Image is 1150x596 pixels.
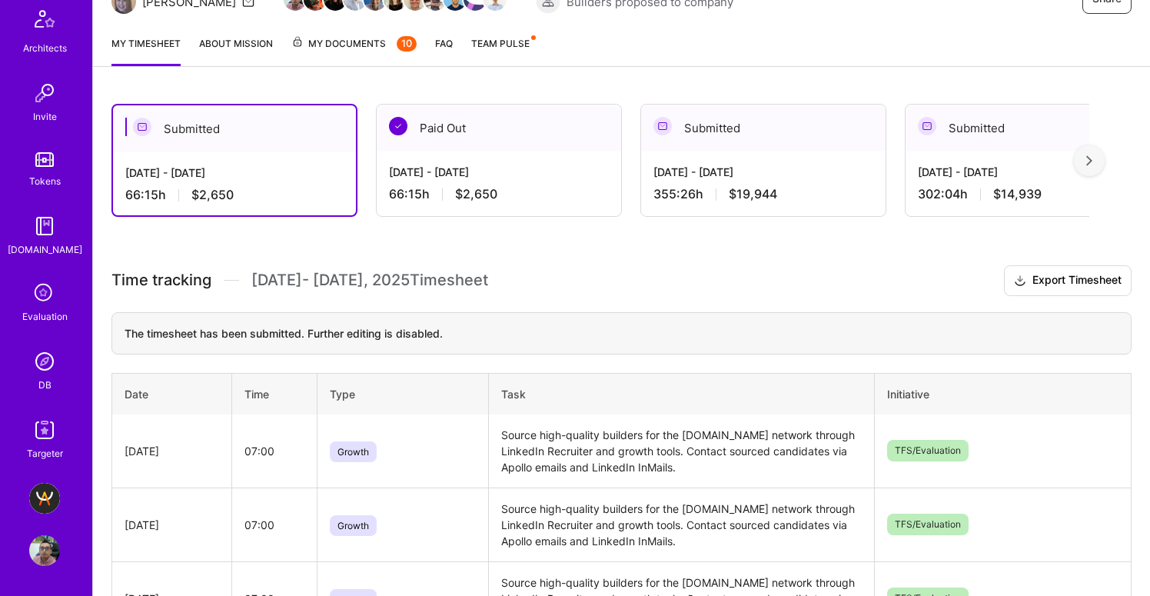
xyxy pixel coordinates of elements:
[125,443,219,459] div: [DATE]
[29,483,60,514] img: A.Team - Grow A.Team's Community & Demand
[918,117,936,135] img: Submitted
[29,78,60,108] img: Invite
[993,186,1042,202] span: $14,939
[653,164,873,180] div: [DATE] - [DATE]
[232,488,317,561] td: 07:00
[389,186,609,202] div: 66:15 h
[291,35,417,52] span: My Documents
[489,488,874,561] td: Source high-quality builders for the [DOMAIN_NAME] network through LinkedIn Recruiter and growth ...
[125,517,219,533] div: [DATE]
[489,415,874,488] td: Source high-quality builders for the [DOMAIN_NAME] network through LinkedIn Recruiter and growth ...
[874,373,1131,415] th: Initiative
[29,535,60,566] img: User Avatar
[125,187,344,203] div: 66:15 h
[887,514,969,535] span: TFS/Evaluation
[30,279,59,308] i: icon SelectionTeam
[471,35,534,66] a: Team Pulse
[29,211,60,241] img: guide book
[232,415,317,488] td: 07:00
[641,105,886,151] div: Submitted
[199,35,273,66] a: About Mission
[25,483,64,514] a: A.Team - Grow A.Team's Community & Demand
[133,118,151,136] img: Submitted
[330,441,377,462] span: Growth
[23,40,67,56] div: Architects
[29,346,60,377] img: Admin Search
[112,373,232,415] th: Date
[887,440,969,461] span: TFS/Evaluation
[125,165,344,181] div: [DATE] - [DATE]
[317,373,489,415] th: Type
[1086,155,1092,166] img: right
[26,3,63,40] img: Architects
[111,312,1132,355] div: The timesheet has been submitted. Further editing is disabled.
[918,164,1138,180] div: [DATE] - [DATE]
[1014,273,1026,289] i: icon Download
[35,152,54,167] img: tokens
[232,373,317,415] th: Time
[291,35,417,66] a: My Documents10
[29,415,60,445] img: Skill Targeter
[330,515,377,536] span: Growth
[1004,265,1132,296] button: Export Timesheet
[389,164,609,180] div: [DATE] - [DATE]
[27,445,63,461] div: Targeter
[33,108,57,125] div: Invite
[38,377,52,393] div: DB
[251,271,488,290] span: [DATE] - [DATE] , 2025 Timesheet
[389,117,407,135] img: Paid Out
[22,308,68,325] div: Evaluation
[918,186,1138,202] div: 302:04 h
[906,105,1150,151] div: Submitted
[111,271,211,290] span: Time tracking
[191,187,234,203] span: $2,650
[8,241,82,258] div: [DOMAIN_NAME]
[729,186,777,202] span: $19,944
[111,35,181,66] a: My timesheet
[471,38,530,49] span: Team Pulse
[455,186,497,202] span: $2,650
[29,173,61,189] div: Tokens
[489,373,874,415] th: Task
[113,105,356,152] div: Submitted
[653,186,873,202] div: 355:26 h
[435,35,453,66] a: FAQ
[653,117,672,135] img: Submitted
[397,36,417,52] div: 10
[25,535,64,566] a: User Avatar
[377,105,621,151] div: Paid Out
